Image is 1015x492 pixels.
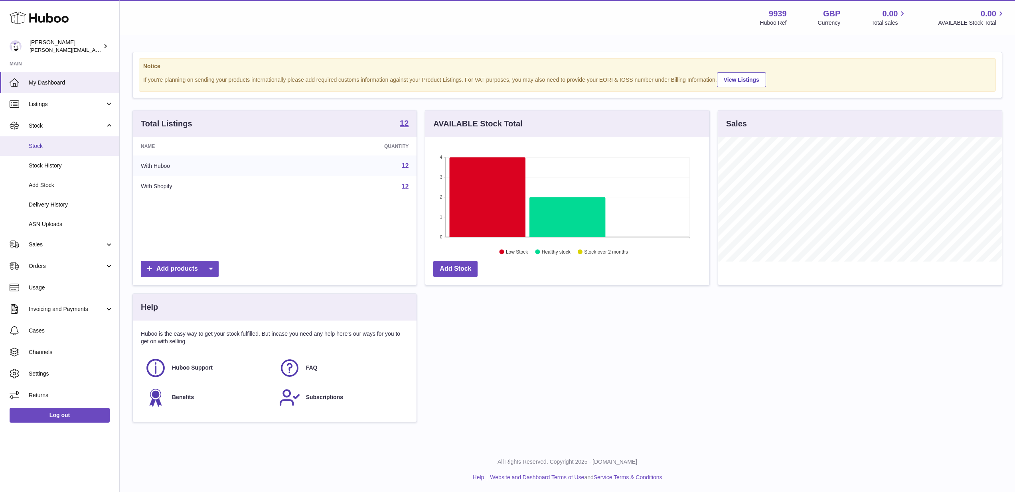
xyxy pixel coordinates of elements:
[29,241,105,248] span: Sales
[29,201,113,209] span: Delivery History
[29,392,113,399] span: Returns
[29,122,105,130] span: Stock
[871,19,907,27] span: Total sales
[141,330,409,345] p: Huboo is the easy way to get your stock fulfilled. But incase you need any help here's our ways f...
[726,118,747,129] h3: Sales
[433,118,522,129] h3: AVAILABLE Stock Total
[143,63,991,70] strong: Notice
[133,137,286,155] th: Name
[506,249,528,255] text: Low Stock
[717,72,766,87] a: View Listings
[440,195,442,199] text: 2
[585,249,628,255] text: Stock over 2 months
[286,137,417,155] th: Quantity
[883,8,898,19] span: 0.00
[29,162,113,169] span: Stock History
[938,19,1005,27] span: AVAILABLE Stock Total
[29,181,113,189] span: Add Stock
[823,8,840,19] strong: GBP
[145,387,271,408] a: Benefits
[440,215,442,219] text: 1
[440,234,442,239] text: 0
[487,474,662,481] li: and
[141,302,158,313] h3: Help
[306,364,318,372] span: FAQ
[30,39,101,54] div: [PERSON_NAME]
[760,19,787,27] div: Huboo Ref
[542,249,571,255] text: Healthy stock
[133,155,286,176] td: With Huboo
[871,8,907,27] a: 0.00 Total sales
[433,261,478,277] a: Add Stock
[172,394,194,401] span: Benefits
[141,261,219,277] a: Add products
[30,47,160,53] span: [PERSON_NAME][EMAIL_ADDRESS][DOMAIN_NAME]
[126,458,1009,466] p: All Rights Reserved. Copyright 2025 - [DOMAIN_NAME]
[29,284,113,291] span: Usage
[145,357,271,379] a: Huboo Support
[143,71,991,87] div: If you're planning on sending your products internationally please add required customs informati...
[29,305,105,313] span: Invoicing and Payments
[306,394,343,401] span: Subscriptions
[938,8,1005,27] a: 0.00 AVAILABLE Stock Total
[279,357,405,379] a: FAQ
[10,40,22,52] img: tommyhardy@hotmail.com
[594,474,662,480] a: Service Terms & Conditions
[29,262,105,270] span: Orders
[141,118,192,129] h3: Total Listings
[279,387,405,408] a: Subscriptions
[29,100,105,108] span: Listings
[490,474,584,480] a: Website and Dashboard Terms of Use
[400,119,409,129] a: 12
[29,348,113,356] span: Channels
[402,183,409,190] a: 12
[133,176,286,197] td: With Shopify
[10,408,110,422] a: Log out
[29,79,113,87] span: My Dashboard
[981,8,996,19] span: 0.00
[818,19,841,27] div: Currency
[402,162,409,169] a: 12
[769,8,787,19] strong: 9939
[172,364,213,372] span: Huboo Support
[440,175,442,179] text: 3
[29,327,113,335] span: Cases
[29,220,113,228] span: ASN Uploads
[473,474,484,480] a: Help
[29,370,113,378] span: Settings
[400,119,409,127] strong: 12
[29,142,113,150] span: Stock
[440,155,442,159] text: 4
